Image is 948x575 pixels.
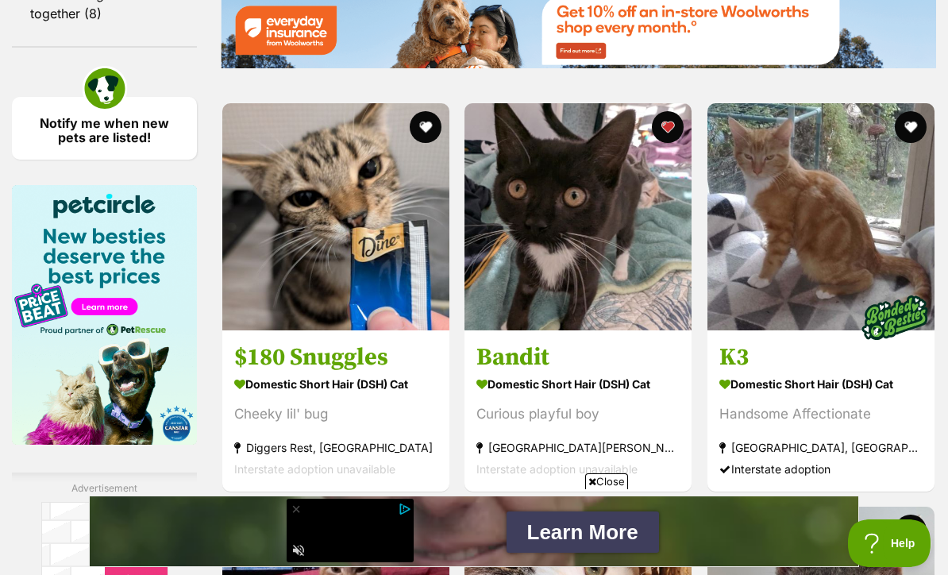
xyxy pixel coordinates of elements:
a: K3 Domestic Short Hair (DSH) Cat Handsome Affectionate [GEOGRAPHIC_DATA], [GEOGRAPHIC_DATA] Inter... [707,330,935,492]
div: Curious playful boy [476,403,680,425]
h3: Bandit [476,342,680,372]
span: Interstate adoption unavailable [234,462,395,476]
span: Close [585,473,628,489]
img: Pet Circle promo banner [12,185,197,444]
div: Interstate adoption [719,458,923,480]
a: $180 Snuggles Domestic Short Hair (DSH) Cat Cheeky lil' bug Diggers Rest, [GEOGRAPHIC_DATA] Inter... [222,330,449,492]
img: Bandit - Domestic Short Hair (DSH) Cat [464,103,692,330]
iframe: Help Scout Beacon - Open [848,519,932,567]
iframe: Advertisement [89,496,859,567]
h3: $180 Snuggles [234,342,437,372]
img: consumer-privacy-logo.png [113,2,125,14]
strong: [GEOGRAPHIC_DATA], [GEOGRAPHIC_DATA] [719,437,923,458]
div: Handsome Affectionate [719,403,923,425]
a: Bandit Domestic Short Hair (DSH) Cat Curious playful boy [GEOGRAPHIC_DATA][PERSON_NAME][GEOGRAPHI... [464,330,692,492]
span: Interstate adoption unavailable [476,462,638,476]
a: Privacy Notification [111,2,127,14]
button: favourite [653,111,684,143]
strong: Domestic Short Hair (DSH) Cat [476,372,680,396]
img: K3 - Domestic Short Hair (DSH) Cat [707,103,935,330]
strong: Domestic Short Hair (DSH) Cat [719,372,923,396]
a: Notify me when new pets are listed! [12,97,197,160]
img: bonded besties [855,278,935,357]
img: $180 Snuggles - Domestic Short Hair (DSH) Cat [222,103,449,330]
strong: Diggers Rest, [GEOGRAPHIC_DATA] [234,437,437,458]
button: favourite [895,515,927,546]
div: Cheeky lil' bug [234,403,437,425]
strong: Domestic Short Hair (DSH) Cat [234,372,437,396]
button: favourite [895,111,927,143]
button: favourite [410,111,441,143]
h3: K3 [719,342,923,372]
strong: [GEOGRAPHIC_DATA][PERSON_NAME][GEOGRAPHIC_DATA] [476,437,680,458]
